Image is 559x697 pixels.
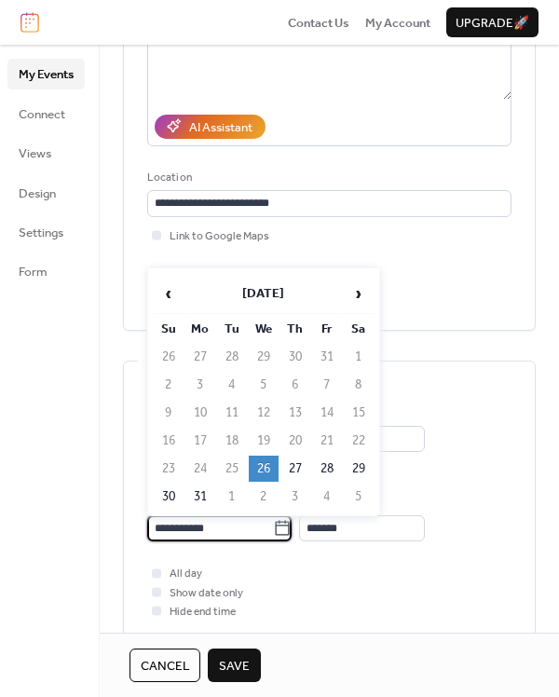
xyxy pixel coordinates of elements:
td: 18 [217,428,247,454]
span: Design [19,184,56,203]
td: 29 [344,456,374,482]
span: Link to Google Maps [170,227,269,246]
td: 21 [312,428,342,454]
th: Mo [185,316,215,342]
a: My Account [365,13,430,32]
td: 17 [185,428,215,454]
th: Su [154,316,184,342]
td: 1 [217,484,247,510]
th: Th [280,316,310,342]
button: Upgrade🚀 [446,7,539,37]
td: 6 [280,372,310,398]
td: 31 [312,344,342,370]
th: Tu [217,316,247,342]
span: Save [219,657,250,676]
td: 11 [217,400,247,426]
span: Form [19,263,48,281]
a: Design [7,178,85,208]
th: [DATE] [185,274,342,314]
td: 3 [185,372,215,398]
span: All day [170,565,202,583]
td: 5 [344,484,374,510]
td: 22 [344,428,374,454]
span: Show date only [170,584,243,603]
td: 26 [154,344,184,370]
button: AI Assistant [155,115,266,139]
span: Upgrade 🚀 [456,14,529,33]
span: Hide end time [170,603,236,622]
a: Settings [7,217,85,247]
a: Contact Us [288,13,349,32]
td: 27 [280,456,310,482]
td: 9 [154,400,184,426]
a: Views [7,138,85,168]
td: 8 [344,372,374,398]
div: AI Assistant [189,118,252,137]
td: 4 [217,372,247,398]
button: Save [208,649,261,682]
span: Settings [19,224,63,242]
td: 23 [154,456,184,482]
img: logo [20,12,39,33]
td: 20 [280,428,310,454]
td: 1 [344,344,374,370]
button: Cancel [130,649,200,682]
td: 15 [344,400,374,426]
td: 10 [185,400,215,426]
span: My Events [19,65,74,84]
td: 25 [217,456,247,482]
td: 4 [312,484,342,510]
span: My Account [365,14,430,33]
td: 28 [217,344,247,370]
th: We [249,316,279,342]
td: 14 [312,400,342,426]
td: 13 [280,400,310,426]
td: 2 [249,484,279,510]
td: 28 [312,456,342,482]
td: 30 [154,484,184,510]
td: 31 [185,484,215,510]
a: Connect [7,99,85,129]
a: My Events [7,59,85,89]
td: 16 [154,428,184,454]
span: › [345,275,373,312]
td: 7 [312,372,342,398]
span: Views [19,144,51,163]
td: 19 [249,428,279,454]
th: Sa [344,316,374,342]
td: 5 [249,372,279,398]
a: Form [7,256,85,286]
span: Cancel [141,657,189,676]
span: Connect [19,105,65,124]
th: Fr [312,316,342,342]
td: 12 [249,400,279,426]
td: 27 [185,344,215,370]
span: ‹ [155,275,183,312]
td: 3 [280,484,310,510]
span: Contact Us [288,14,349,33]
td: 24 [185,456,215,482]
div: Location [147,169,508,187]
td: 26 [249,456,279,482]
td: 29 [249,344,279,370]
td: 30 [280,344,310,370]
td: 2 [154,372,184,398]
